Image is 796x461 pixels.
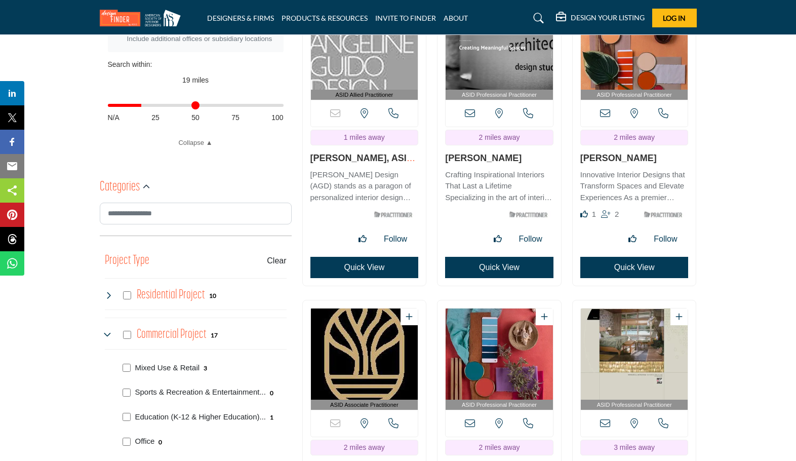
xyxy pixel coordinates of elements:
div: Search within: [108,59,284,70]
a: Add To List [675,313,683,321]
span: 50 [191,112,200,123]
img: Glenn Segler, ASID Associate [311,309,418,400]
a: [PERSON_NAME] [445,153,522,163]
span: 2 [615,210,619,218]
h2: Categories [100,178,140,197]
input: Select Education (K-12 & Higher Education) checkbox [123,413,131,421]
a: Search [524,10,550,26]
img: ASID Qualified Practitioners Badge Icon [640,208,686,221]
button: Quick View [310,257,419,278]
span: 75 [231,112,240,123]
span: ASID Professional Practitioner [448,401,551,409]
span: ASID Professional Practitioner [583,401,686,409]
input: Search Category [100,203,292,224]
h3: Braxton Rutledge [445,153,553,164]
span: 2 miles away [614,133,655,141]
div: 10 Results For Residential Project [209,291,216,300]
a: Add To List [541,313,548,321]
span: 100 [271,112,283,123]
span: 25 [151,112,160,123]
a: Add To List [406,313,413,321]
p: Office: Professional office spaces [135,436,155,447]
div: Include additional offices or subsidiary locations [127,34,276,44]
a: [PERSON_NAME] Design (AGD) stands as a paragon of personalized interior design driven by a profou... [310,167,419,204]
button: Log In [652,9,697,27]
a: Crafting Inspirational Interiors That Last a Lifetime Specializing in the art of interior design,... [445,167,553,204]
span: N/A [108,112,120,123]
button: Like listing [488,229,508,249]
b: 0 [270,390,273,397]
a: DESIGNERS & FIRMS [207,14,274,22]
b: 1 [270,414,273,421]
a: INVITE TO FINDER [375,14,436,22]
div: 3 Results For Mixed Use & Retail [204,363,207,372]
a: [PERSON_NAME] [580,153,657,163]
button: Follow [378,229,413,249]
span: ASID Allied Practitioner [313,91,416,99]
img: ASID Qualified Practitioners Badge Icon [370,208,416,221]
span: 1 [592,210,596,218]
h4: Commercial Project: Involve the design, construction, or renovation of spaces used for business p... [137,326,207,343]
span: 1 miles away [344,133,385,141]
button: Quick View [580,257,689,278]
a: Innovative Interior Designs that Transform Spaces and Elevate Experiences As a premier interior d... [580,167,689,204]
p: Sports & Recreation & Entertainment: Stadiums, gyms, theaters [135,387,266,398]
a: Collapse ▲ [108,138,284,148]
span: Log In [663,14,686,22]
a: Open Listing in new tab [446,309,553,410]
span: 19 miles [182,76,209,84]
button: Follow [513,229,548,249]
input: Select Sports & Recreation & Entertainment checkbox [123,389,131,397]
button: Like listing [352,229,373,249]
input: Select Office checkbox [123,438,131,446]
h3: Angeline Hall, ASID Allied [310,153,419,164]
b: 10 [209,292,216,299]
p: Crafting Inspirational Interiors That Last a Lifetime Specializing in the art of interior design,... [445,169,553,204]
span: ASID Professional Practitioner [448,91,551,99]
button: Project Type [105,251,149,271]
button: Quick View [445,257,553,278]
img: ASID Qualified Practitioners Badge Icon [505,208,551,221]
div: DESIGN YOUR LISTING [556,12,645,24]
a: [PERSON_NAME], ASID ... [310,153,416,174]
span: ASID Professional Practitioner [583,91,686,99]
div: 17 Results For Commercial Project [211,330,218,339]
button: Follow [648,229,683,249]
span: 3 miles away [614,443,655,451]
b: 17 [211,332,218,339]
p: Education (K-12 & Higher Education): Primary schools to universities and research facilities [135,411,266,423]
div: Followers [601,208,619,220]
span: 2 miles away [479,443,520,451]
input: Select Residential Project checkbox [123,291,131,299]
input: Select Mixed Use & Retail checkbox [123,364,131,372]
img: Louis Nelson, Jr. [581,309,688,400]
buton: Clear [267,255,286,267]
a: Open Listing in new tab [311,309,418,410]
img: Sara Jane King, ASID [446,309,553,400]
div: 0 Results For Sports & Recreation & Entertainment [270,388,273,397]
a: PRODUCTS & RESOURCES [282,14,368,22]
a: Open Listing in new tab [581,309,688,410]
p: [PERSON_NAME] Design (AGD) stands as a paragon of personalized interior design driven by a profou... [310,169,419,204]
span: 2 miles away [479,133,520,141]
span: ASID Associate Practitioner [313,401,416,409]
b: 0 [158,439,162,446]
span: 2 miles away [344,443,385,451]
a: ABOUT [444,14,468,22]
h4: Residential Project: Types of projects range from simple residential renovations to highly comple... [137,286,205,304]
div: 0 Results For Office [158,437,162,446]
h3: Catherine Dolen [580,153,689,164]
h5: DESIGN YOUR LISTING [571,13,645,22]
button: Like listing [622,229,643,249]
img: Site Logo [100,10,186,26]
p: Innovative Interior Designs that Transform Spaces and Elevate Experiences As a premier interior d... [580,169,689,204]
b: 3 [204,365,207,372]
div: 1 Results For Education (K-12 & Higher Education) [270,412,273,421]
input: Select Commercial Project checkbox [123,331,131,339]
i: Like [580,210,588,218]
p: Mixed Use & Retail: Combination retail and office buildings [135,362,200,374]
